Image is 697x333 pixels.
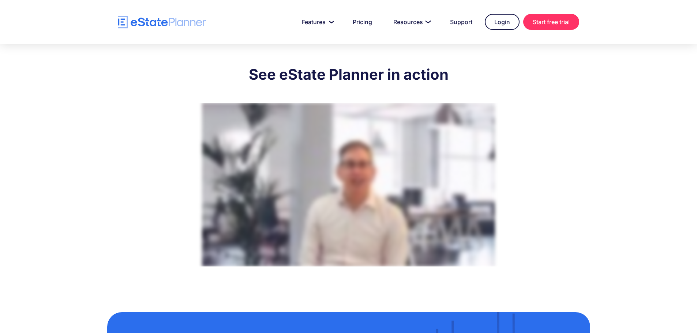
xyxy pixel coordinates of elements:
h2: See eState Planner in action [177,65,521,84]
a: Resources [385,15,438,29]
a: Login [485,14,520,30]
a: Support [441,15,481,29]
a: Pricing [344,15,381,29]
a: home [118,16,206,29]
a: Features [293,15,340,29]
a: Start free trial [523,14,579,30]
